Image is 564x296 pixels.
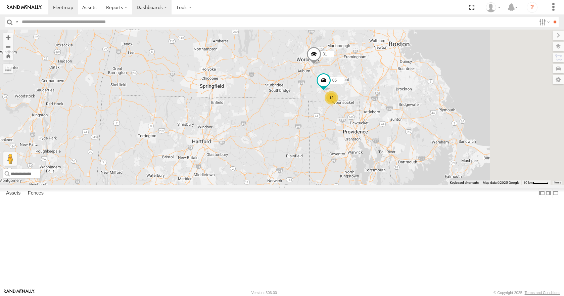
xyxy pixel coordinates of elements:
[536,17,551,27] label: Search Filter Options
[25,189,47,198] label: Fences
[525,291,560,295] a: Terms and Conditions
[332,78,337,83] span: 05
[251,291,277,295] div: Version: 306.00
[3,33,13,42] button: Zoom in
[4,289,35,296] a: Visit our Website
[493,291,560,295] div: © Copyright 2025 -
[538,188,545,198] label: Dock Summary Table to the Left
[323,52,327,56] span: 31
[527,2,537,13] i: ?
[3,152,17,166] button: Drag Pegman onto the map to open Street View
[3,64,13,73] label: Measure
[483,2,503,12] div: Aaron Kuchrawy
[325,91,338,104] div: 12
[523,181,533,184] span: 10 km
[552,188,559,198] label: Hide Summary Table
[483,181,519,184] span: Map data ©2025 Google
[3,51,13,60] button: Zoom Home
[553,75,564,84] label: Map Settings
[545,188,552,198] label: Dock Summary Table to the Right
[521,180,551,185] button: Map Scale: 10 km per 43 pixels
[14,17,19,27] label: Search Query
[554,181,561,184] a: Terms (opens in new tab)
[3,42,13,51] button: Zoom out
[3,189,24,198] label: Assets
[7,5,42,10] img: rand-logo.svg
[450,180,479,185] button: Keyboard shortcuts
